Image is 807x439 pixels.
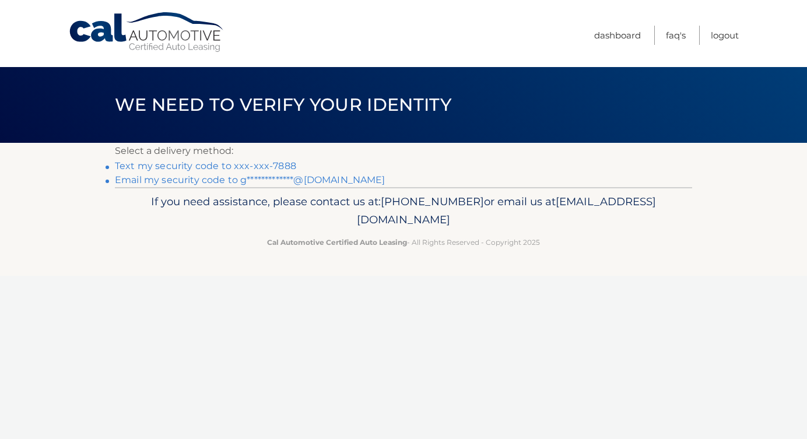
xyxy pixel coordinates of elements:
[666,26,686,45] a: FAQ's
[594,26,641,45] a: Dashboard
[68,12,226,53] a: Cal Automotive
[381,195,484,208] span: [PHONE_NUMBER]
[115,94,451,115] span: We need to verify your identity
[122,192,685,230] p: If you need assistance, please contact us at: or email us at
[115,160,296,171] a: Text my security code to xxx-xxx-7888
[122,236,685,248] p: - All Rights Reserved - Copyright 2025
[115,143,692,159] p: Select a delivery method:
[711,26,739,45] a: Logout
[267,238,407,247] strong: Cal Automotive Certified Auto Leasing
